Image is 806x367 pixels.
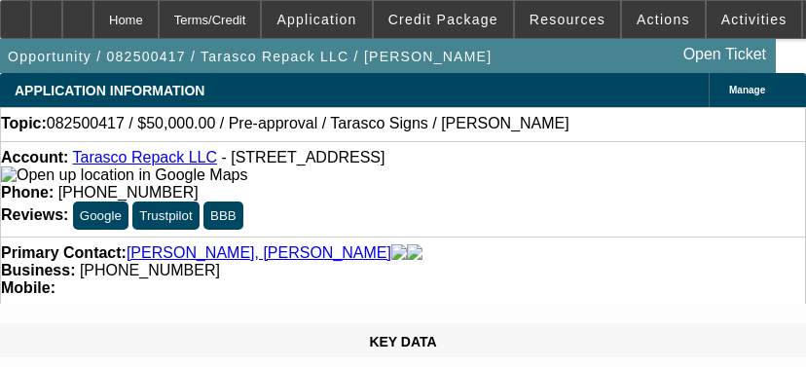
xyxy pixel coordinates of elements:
[58,184,199,201] span: [PHONE_NUMBER]
[530,12,605,27] span: Resources
[388,12,498,27] span: Credit Package
[203,202,243,230] button: BBB
[276,12,356,27] span: Application
[369,334,436,349] span: KEY DATA
[132,202,199,230] button: Trustpilot
[72,149,217,165] a: Tarasco Repack LLC
[80,262,220,278] span: [PHONE_NUMBER]
[1,149,68,165] strong: Account:
[127,244,391,262] a: [PERSON_NAME], [PERSON_NAME]
[262,1,371,38] button: Application
[47,115,569,132] span: 082500417 / $50,000.00 / Pre-approval / Tarasco Signs / [PERSON_NAME]
[73,202,128,230] button: Google
[1,166,247,184] img: Open up location in Google Maps
[721,12,788,27] span: Activities
[1,279,55,296] strong: Mobile:
[391,244,407,262] img: facebook-icon.png
[407,244,422,262] img: linkedin-icon.png
[15,83,204,98] span: APPLICATION INFORMATION
[1,262,75,278] strong: Business:
[622,1,705,38] button: Actions
[1,166,247,183] a: View Google Maps
[1,206,68,223] strong: Reviews:
[676,38,774,71] a: Open Ticket
[374,1,513,38] button: Credit Package
[515,1,620,38] button: Resources
[729,85,765,95] span: Manage
[1,244,127,262] strong: Primary Contact:
[707,1,802,38] button: Activities
[1,115,47,132] strong: Topic:
[1,184,54,201] strong: Phone:
[637,12,690,27] span: Actions
[8,49,492,64] span: Opportunity / 082500417 / Tarasco Repack LLC / [PERSON_NAME]
[221,149,385,165] span: - [STREET_ADDRESS]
